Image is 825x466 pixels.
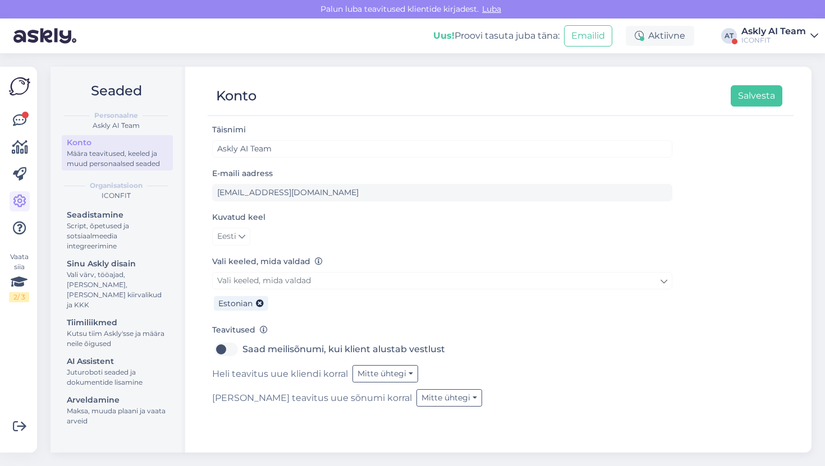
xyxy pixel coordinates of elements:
div: Askly AI Team [741,27,806,36]
a: Vali keeled, mida valdad [212,272,672,289]
div: Tiimiliikmed [67,317,168,329]
label: Vali keeled, mida valdad [212,256,323,267]
a: Eesti [212,228,250,246]
span: Luba [479,4,505,14]
span: Estonian [218,298,253,308]
a: TiimiliikmedKutsu tiim Askly'sse ja määra neile õigused [62,315,173,350]
div: Script, õpetused ja sotsiaalmeedia integreerimine [67,221,168,251]
a: Sinu Askly disainVali värv, tööajad, [PERSON_NAME], [PERSON_NAME] kiirvalikud ja KKK [62,256,173,312]
input: Sisesta e-maili aadress [212,184,672,201]
button: Emailid [564,25,612,47]
button: Mitte ühtegi [352,365,418,382]
span: Vali keeled, mida valdad [217,275,311,285]
input: Sisesta nimi [212,140,672,158]
div: Proovi tasuta juba täna: [433,29,560,43]
div: Seadistamine [67,209,168,221]
div: ICONFIT [59,191,173,201]
label: Teavitused [212,324,268,336]
a: AI AssistentJuturoboti seaded ja dokumentide lisamine [62,354,173,389]
span: Eesti [217,230,236,243]
div: Määra teavitused, keeled ja muud personaalsed seaded [67,149,168,169]
button: Salvesta [731,85,782,107]
button: Mitte ühtegi [416,389,482,407]
b: Uus! [433,30,455,41]
a: ArveldamineMaksa, muuda plaani ja vaata arveid [62,393,173,428]
div: Vali värv, tööajad, [PERSON_NAME], [PERSON_NAME] kiirvalikud ja KKK [67,270,168,310]
div: Kutsu tiim Askly'sse ja määra neile õigused [67,329,168,349]
a: SeadistamineScript, õpetused ja sotsiaalmeedia integreerimine [62,207,173,253]
div: Konto [67,137,168,149]
div: Sinu Askly disain [67,258,168,270]
div: Aktiivne [626,26,694,46]
div: Juturoboti seaded ja dokumentide lisamine [67,367,168,387]
div: Konto [216,85,256,107]
div: [PERSON_NAME] teavitus uue sõnumi korral [212,389,672,407]
div: ICONFIT [741,36,806,45]
div: Vaata siia [9,252,29,302]
div: AI Assistent [67,356,168,367]
div: 2 / 3 [9,292,29,302]
img: Askly Logo [9,76,30,97]
a: Askly AI TeamICONFIT [741,27,818,45]
div: AT [721,28,737,44]
label: Kuvatud keel [212,211,265,223]
label: Saad meilisõnumi, kui klient alustab vestlust [242,340,445,358]
b: Personaalne [94,110,138,121]
div: Askly AI Team [59,121,173,131]
div: Heli teavitus uue kliendi korral [212,365,672,382]
div: Maksa, muuda plaani ja vaata arveid [67,406,168,426]
h2: Seaded [59,80,173,101]
div: Arveldamine [67,394,168,406]
label: E-maili aadress [212,168,273,179]
b: Organisatsioon [90,181,143,191]
a: KontoMäära teavitused, keeled ja muud personaalsed seaded [62,135,173,170]
label: Täisnimi [212,124,246,136]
